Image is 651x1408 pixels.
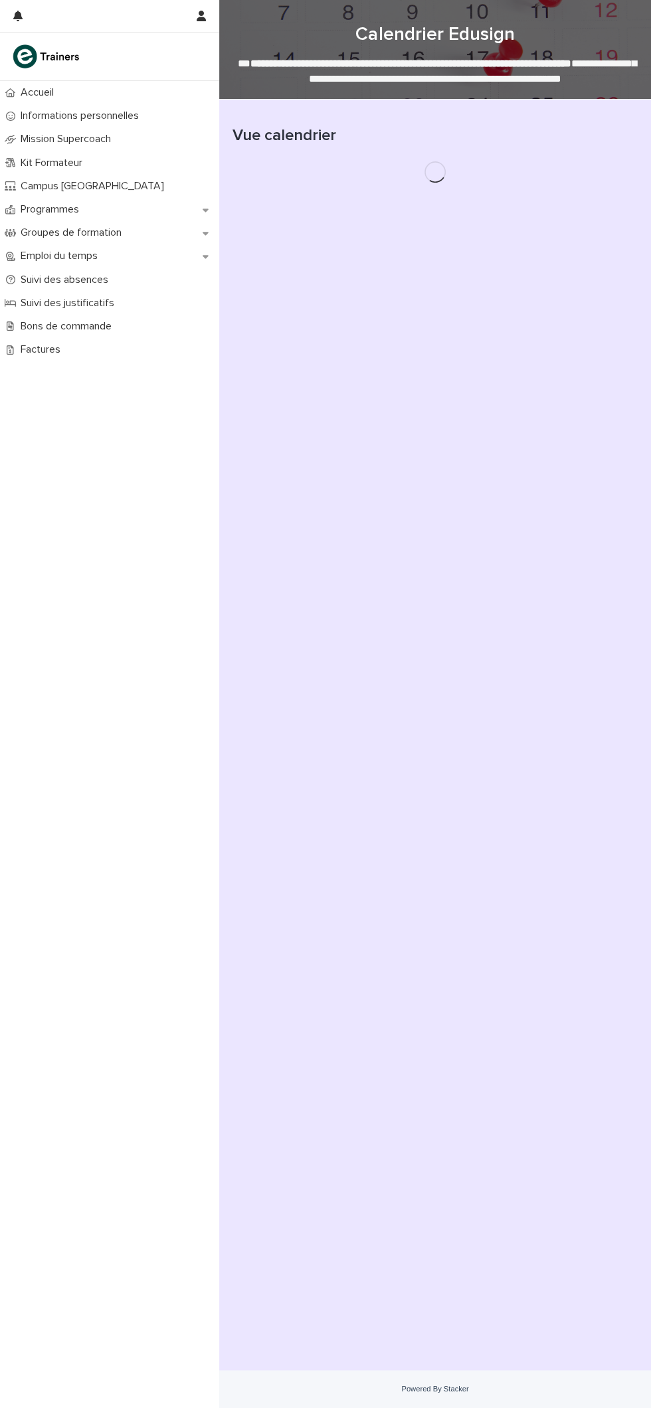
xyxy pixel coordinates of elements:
p: Accueil [15,86,64,99]
img: K0CqGN7SDeD6s4JG8KQk [11,43,84,70]
p: Programmes [15,203,90,216]
p: Mission Supercoach [15,133,122,145]
p: Suivi des justificatifs [15,297,125,309]
h1: Calendrier Edusign [232,24,638,46]
p: Kit Formateur [15,157,93,169]
p: Groupes de formation [15,226,132,239]
p: Bons de commande [15,320,122,333]
p: Emploi du temps [15,250,108,262]
p: Informations personnelles [15,110,149,122]
p: Suivi des absences [15,274,119,286]
p: Factures [15,343,71,356]
p: Campus [GEOGRAPHIC_DATA] [15,180,175,193]
h1: Vue calendrier [232,126,638,145]
a: Powered By Stacker [401,1385,468,1393]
